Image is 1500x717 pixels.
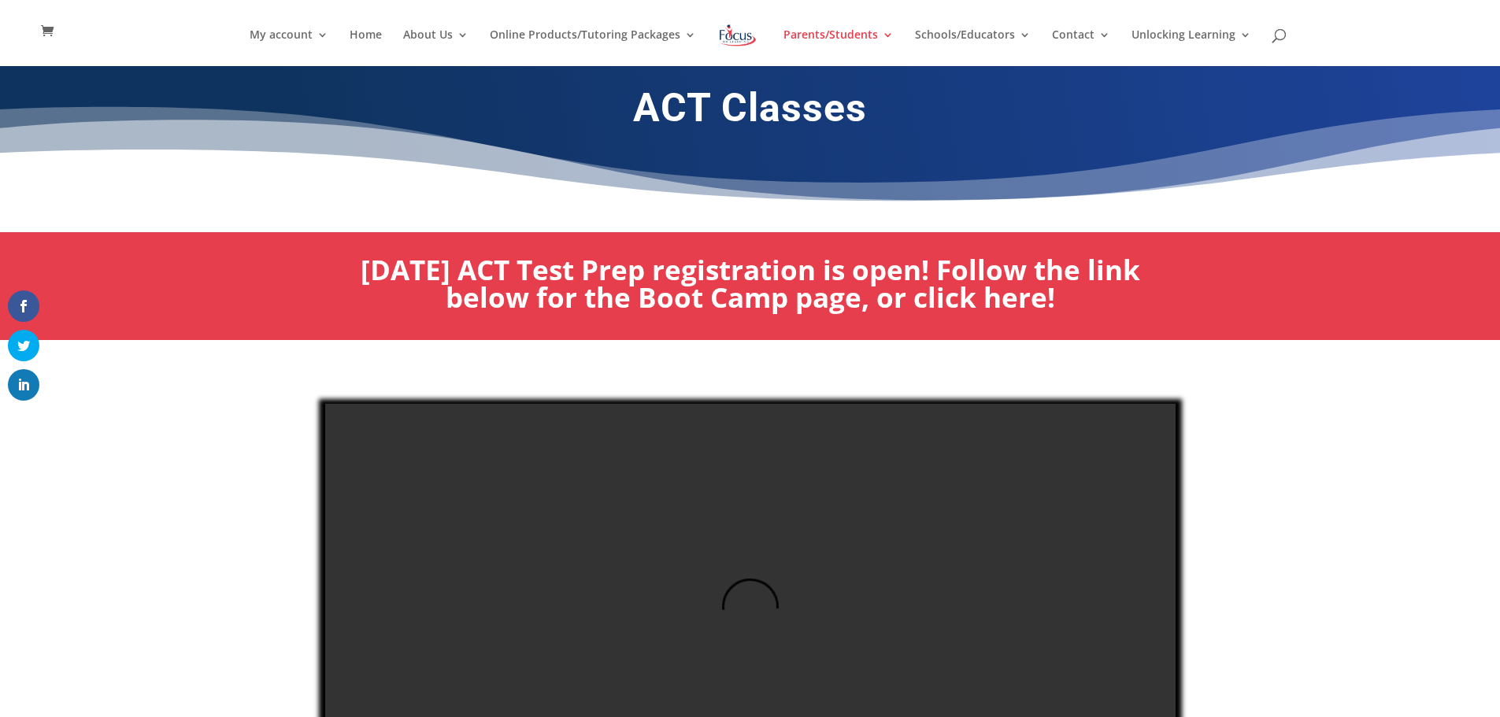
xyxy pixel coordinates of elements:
a: Home [350,29,382,66]
a: My account [250,29,328,66]
a: Contact [1052,29,1110,66]
a: About Us [403,29,469,66]
a: Parents/Students [783,29,894,66]
h1: ACT Classes [325,84,1176,139]
a: [DATE] ACT Test Prep registration is open! Follow the link below for the Boot Camp page, or click... [361,251,1140,316]
a: Unlocking Learning [1131,29,1251,66]
a: Schools/Educators [915,29,1031,66]
img: Focus on Learning [717,21,758,50]
a: Online Products/Tutoring Packages [490,29,696,66]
